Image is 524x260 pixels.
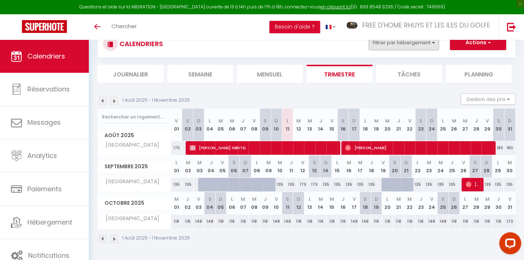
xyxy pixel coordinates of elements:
[371,109,382,141] th: 19
[415,192,426,214] th: 23
[274,178,285,191] div: 135
[194,155,205,178] th: 03
[330,196,334,203] abbr: M
[452,196,456,203] abbr: D
[343,178,354,191] div: 135
[386,196,388,203] abbr: L
[331,178,343,191] div: 135
[193,109,204,141] th: 03
[171,215,182,228] div: 118
[308,155,320,178] th: 13
[437,215,448,228] div: 148
[98,65,164,83] li: Journalier
[508,117,512,124] abbr: D
[481,178,492,191] div: 135
[304,192,315,214] th: 13
[171,141,182,155] div: 170
[99,141,161,149] span: [GEOGRAPHIC_DATA]
[364,196,367,203] abbr: S
[412,178,423,191] div: 135
[375,196,378,203] abbr: D
[446,65,512,83] li: Planning
[237,65,303,83] li: Mensuel
[282,215,293,228] div: 148
[286,117,289,124] abbr: L
[167,65,233,83] li: Semaine
[296,117,301,124] abbr: M
[252,196,256,203] abbr: M
[507,22,516,31] img: logout
[193,192,204,214] th: 03
[358,159,362,166] abbr: M
[446,178,457,191] div: 135
[437,109,448,141] th: 25
[427,159,431,166] abbr: M
[417,159,419,166] abbr: L
[352,196,356,203] abbr: V
[360,192,371,214] th: 18
[486,117,489,124] abbr: V
[450,35,506,50] button: Actions
[393,215,404,228] div: 118
[471,215,482,228] div: 118
[452,117,456,124] abbr: M
[371,192,382,214] th: 19
[451,159,453,166] abbr: J
[493,141,504,155] div: 180
[504,192,515,214] th: 31
[326,192,337,214] th: 15
[438,159,443,166] abbr: M
[337,215,348,228] div: 118
[219,117,223,124] abbr: M
[319,117,322,124] abbr: J
[482,215,493,228] div: 118
[182,178,194,191] div: 135
[354,155,366,178] th: 17
[313,159,316,166] abbr: S
[448,192,459,214] th: 26
[182,109,193,141] th: 02
[252,117,256,124] abbr: V
[301,159,304,166] abbr: V
[226,215,237,228] div: 118
[304,109,315,141] th: 13
[304,215,315,228] div: 118
[271,192,282,214] th: 10
[462,159,465,166] abbr: V
[98,198,171,208] span: Octobre 2025
[330,117,334,124] abbr: V
[264,196,267,203] abbr: J
[341,14,499,40] a: ... FREE D'HOME RHUYS ET LES ILES DU GOLFE
[263,155,274,178] th: 09
[493,109,504,141] th: 30
[349,109,360,141] th: 17
[485,159,488,166] abbr: D
[497,196,500,203] abbr: J
[385,117,390,124] abbr: M
[337,109,348,141] th: 16
[381,159,385,166] abbr: V
[326,109,337,141] th: 15
[238,215,248,228] div: 118
[435,178,446,191] div: 135
[371,215,382,228] div: 118
[320,4,351,10] a: en cliquant ici
[369,35,439,50] button: Filtrer par hébergement
[337,192,348,214] th: 16
[352,117,356,124] abbr: D
[190,141,336,155] span: [PERSON_NAME] ABRITEL
[293,109,304,141] th: 12
[426,192,437,214] th: 24
[471,109,482,141] th: 28
[315,192,326,214] th: 14
[349,215,360,228] div: 148
[308,178,320,191] div: 173
[99,178,161,186] span: [GEOGRAPHIC_DATA]
[209,117,211,124] abbr: L
[482,109,493,141] th: 29
[400,155,412,178] th: 21
[346,159,351,166] abbr: M
[197,117,200,124] abbr: D
[286,155,297,178] th: 11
